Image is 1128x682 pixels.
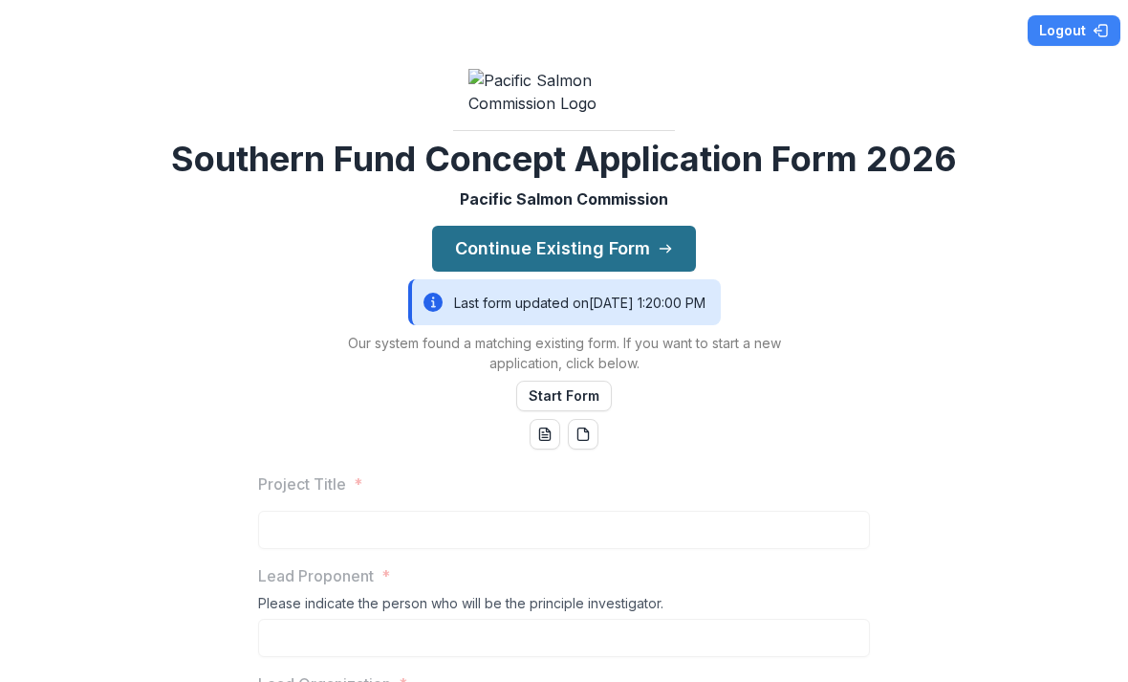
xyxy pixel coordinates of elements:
button: word-download [530,419,560,450]
p: Project Title [258,473,346,495]
img: Pacific Salmon Commission Logo [468,69,660,115]
div: Please indicate the person who will be the principle investigator. [258,595,870,619]
h2: Southern Fund Concept Application Form 2026 [171,139,957,180]
div: Last form updated on [DATE] 1:20:00 PM [408,279,721,325]
button: Logout [1028,15,1120,46]
p: Pacific Salmon Commission [460,187,668,210]
button: Continue Existing Form [432,226,696,272]
p: Lead Proponent [258,564,374,587]
p: Our system found a matching existing form. If you want to start a new application, click below. [325,333,803,373]
button: pdf-download [568,419,598,450]
button: Start Form [516,381,612,411]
